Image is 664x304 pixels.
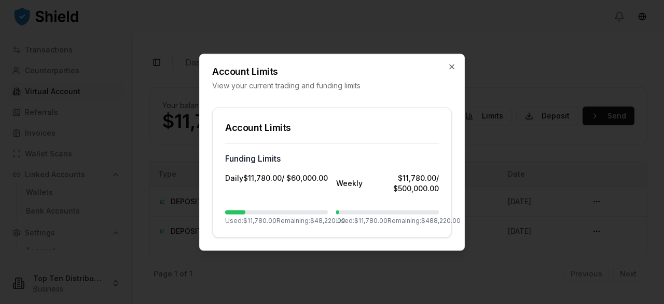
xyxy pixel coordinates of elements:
div: $11,780.00 / $60,000.00 [243,173,328,183]
div: Account Limits [225,120,439,135]
span: Used: $11,780.00 [336,216,388,224]
span: Remaining: $48,220.00 [276,216,345,224]
span: Weekly [336,178,363,188]
div: $11,780.00 / $500,000.00 [363,173,439,193]
h3: Funding Limits [225,152,439,164]
span: Used: $11,780.00 [225,216,276,224]
span: Daily [225,173,243,183]
span: Remaining: $488,220.00 [388,216,461,224]
h2: Account Limits [212,67,452,76]
p: View your current trading and funding limits [212,80,452,90]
